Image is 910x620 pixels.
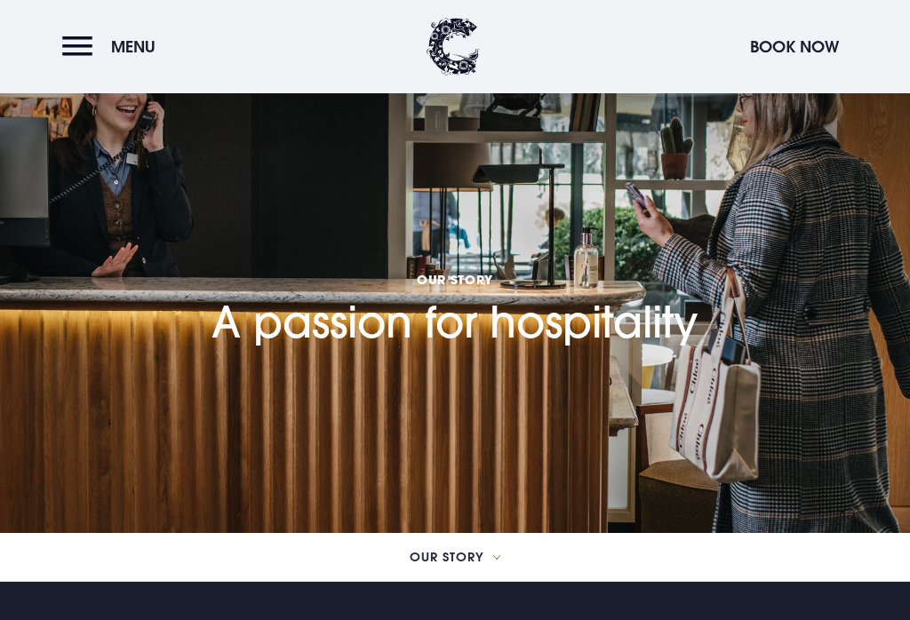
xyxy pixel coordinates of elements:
[212,271,698,288] span: Our Story
[741,28,848,66] button: Book Now
[111,36,156,57] span: Menu
[212,194,698,348] h1: A passion for hospitality
[410,551,484,563] span: Our Story
[62,28,164,66] button: Menu
[427,18,480,76] img: Clandeboye Lodge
